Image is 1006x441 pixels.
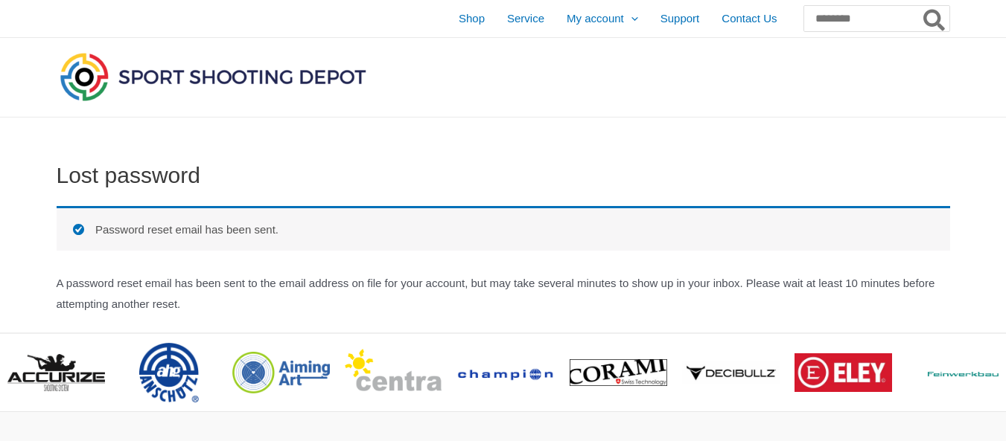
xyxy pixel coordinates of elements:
img: brand logo [795,353,892,391]
p: A password reset email has been sent to the email address on file for your account, but may take ... [57,273,950,315]
button: Search [920,6,949,31]
img: Sport Shooting Depot [57,49,369,104]
div: Password reset email has been sent. [57,206,950,251]
h1: Lost password [57,162,950,189]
